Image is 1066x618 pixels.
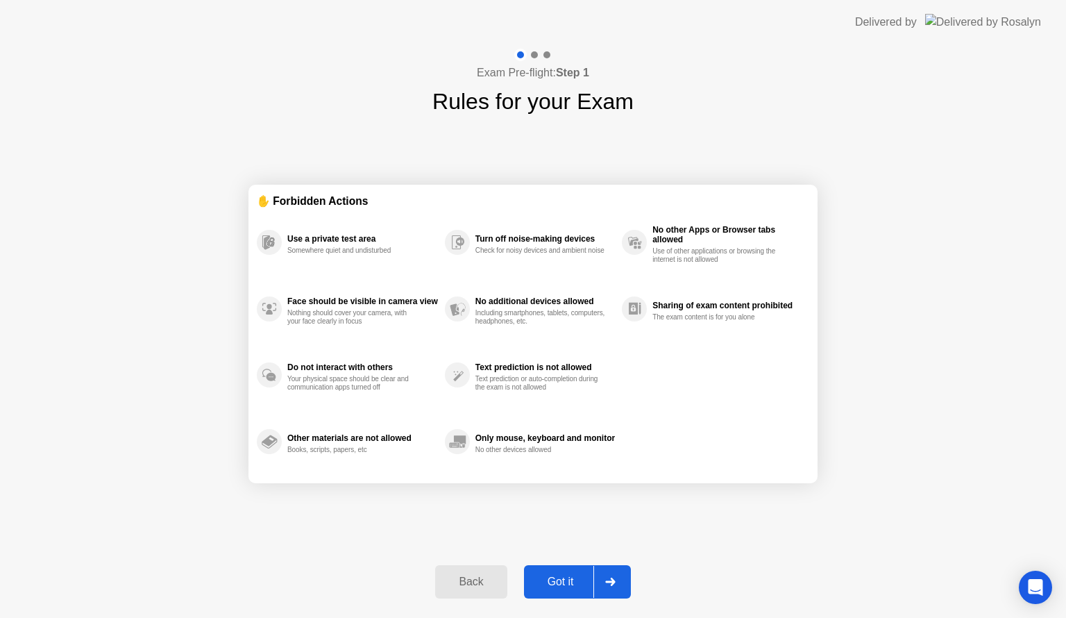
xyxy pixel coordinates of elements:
[432,85,634,118] h1: Rules for your Exam
[1019,571,1052,604] div: Open Intercom Messenger
[524,565,631,599] button: Got it
[435,565,507,599] button: Back
[287,247,418,255] div: Somewhere quiet and undisturbed
[475,433,615,443] div: Only mouse, keyboard and monitor
[652,247,784,264] div: Use of other applications or browsing the internet is not allowed
[652,225,802,244] div: No other Apps or Browser tabs allowed
[652,301,802,310] div: Sharing of exam content prohibited
[475,446,607,454] div: No other devices allowed
[528,576,593,588] div: Got it
[925,14,1041,30] img: Delivered by Rosalyn
[475,247,607,255] div: Check for noisy devices and ambient noise
[287,234,438,244] div: Use a private test area
[475,309,607,326] div: Including smartphones, tablets, computers, headphones, etc.
[475,234,615,244] div: Turn off noise-making devices
[287,433,438,443] div: Other materials are not allowed
[287,297,438,306] div: Face should be visible in camera view
[475,362,615,372] div: Text prediction is not allowed
[475,375,607,392] div: Text prediction or auto-completion during the exam is not allowed
[287,362,438,372] div: Do not interact with others
[652,313,784,321] div: The exam content is for you alone
[855,14,917,31] div: Delivered by
[287,309,418,326] div: Nothing should cover your camera, with your face clearly in focus
[439,576,502,588] div: Back
[477,65,589,81] h4: Exam Pre-flight:
[287,375,418,392] div: Your physical space should be clear and communication apps turned off
[257,193,809,209] div: ✋ Forbidden Actions
[287,446,418,454] div: Books, scripts, papers, etc
[475,297,615,306] div: No additional devices allowed
[556,67,589,78] b: Step 1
